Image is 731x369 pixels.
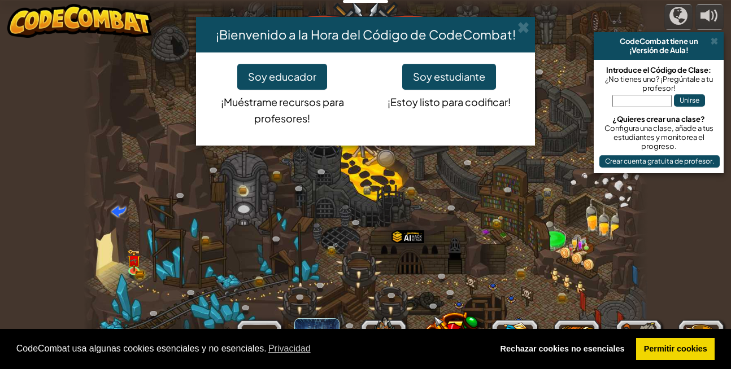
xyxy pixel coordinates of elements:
p: ¡Muéstrame recursos para profesores! [207,90,357,126]
h4: ¡Bienvenido a la Hora del Código de CodeCombat! [204,25,527,43]
span: CodeCombat usa algunas cookies esenciales y no esenciales. [16,340,484,357]
button: Soy educador [237,64,327,90]
p: ¡Estoy listo para codificar! [374,90,524,110]
a: allow cookies [636,338,715,361]
a: deny cookies [493,338,632,361]
button: Soy estudiante [402,64,496,90]
a: learn more about cookies [267,340,312,357]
